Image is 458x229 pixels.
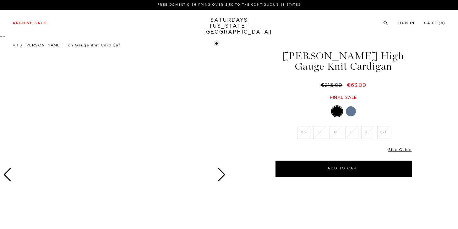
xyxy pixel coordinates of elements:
button: Add to Cart [275,161,412,177]
a: All [13,43,18,47]
h1: [PERSON_NAME] High Gauge Knit Cardigan [275,51,413,72]
a: Archive Sale [13,21,46,25]
p: FREE DOMESTIC SHIPPING OVER $150 TO THE CONTIGUOUS 48 STATES [15,3,443,7]
a: Size Guide [388,148,412,152]
small: 0 [441,22,443,25]
a: Cart (0) [424,21,445,25]
span: [PERSON_NAME] High Gauge Knit Cardigan [25,43,121,47]
div: Final sale [275,95,413,100]
del: €315,00 [321,83,345,88]
a: SATURDAYS[US_STATE][GEOGRAPHIC_DATA] [203,17,255,35]
span: €63,00 [347,83,366,88]
a: Sign In [397,21,415,25]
